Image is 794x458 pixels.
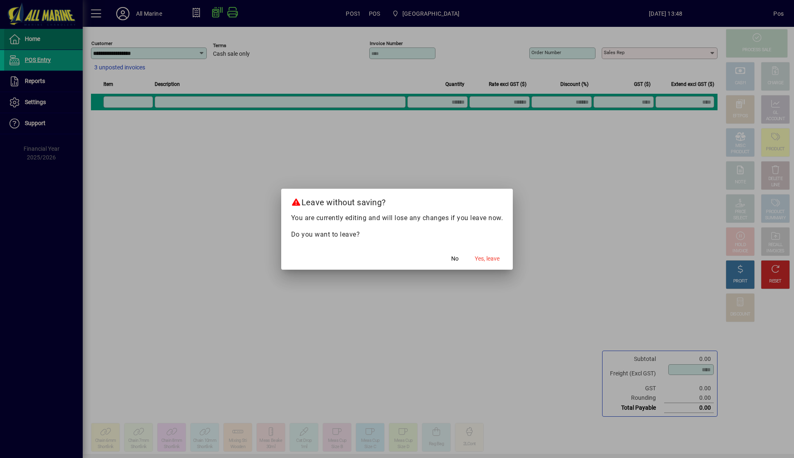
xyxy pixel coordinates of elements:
[475,254,500,263] span: Yes, leave
[442,252,468,266] button: No
[451,254,459,263] span: No
[471,252,503,266] button: Yes, leave
[281,189,513,213] h2: Leave without saving?
[291,230,503,240] p: Do you want to leave?
[291,213,503,223] p: You are currently editing and will lose any changes if you leave now.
